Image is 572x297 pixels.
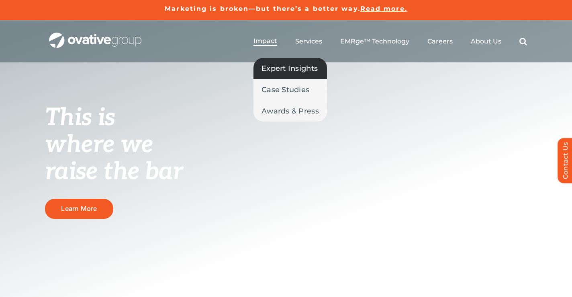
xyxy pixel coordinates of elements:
a: Careers [427,37,453,45]
a: Learn More [45,199,113,219]
span: Awards & Press [261,105,319,117]
a: Awards & Press [253,101,327,122]
span: Impact [253,37,277,45]
a: About Us [471,37,501,45]
span: Expert Insights [261,63,318,74]
a: Search [519,37,527,45]
span: where we raise the bar [45,130,183,186]
a: Read more. [360,5,407,12]
a: Marketing is broken—but there’s a better way. [165,5,360,12]
a: Case Studies [253,79,327,100]
a: OG_Full_horizontal_WHT [49,32,141,39]
span: Learn More [61,205,97,212]
span: This is [45,103,115,132]
a: Expert Insights [253,58,327,79]
a: Impact [253,37,277,46]
a: Services [295,37,322,45]
span: Case Studies [261,84,309,95]
a: EMRge™ Technology [340,37,409,45]
nav: Menu [253,29,527,54]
